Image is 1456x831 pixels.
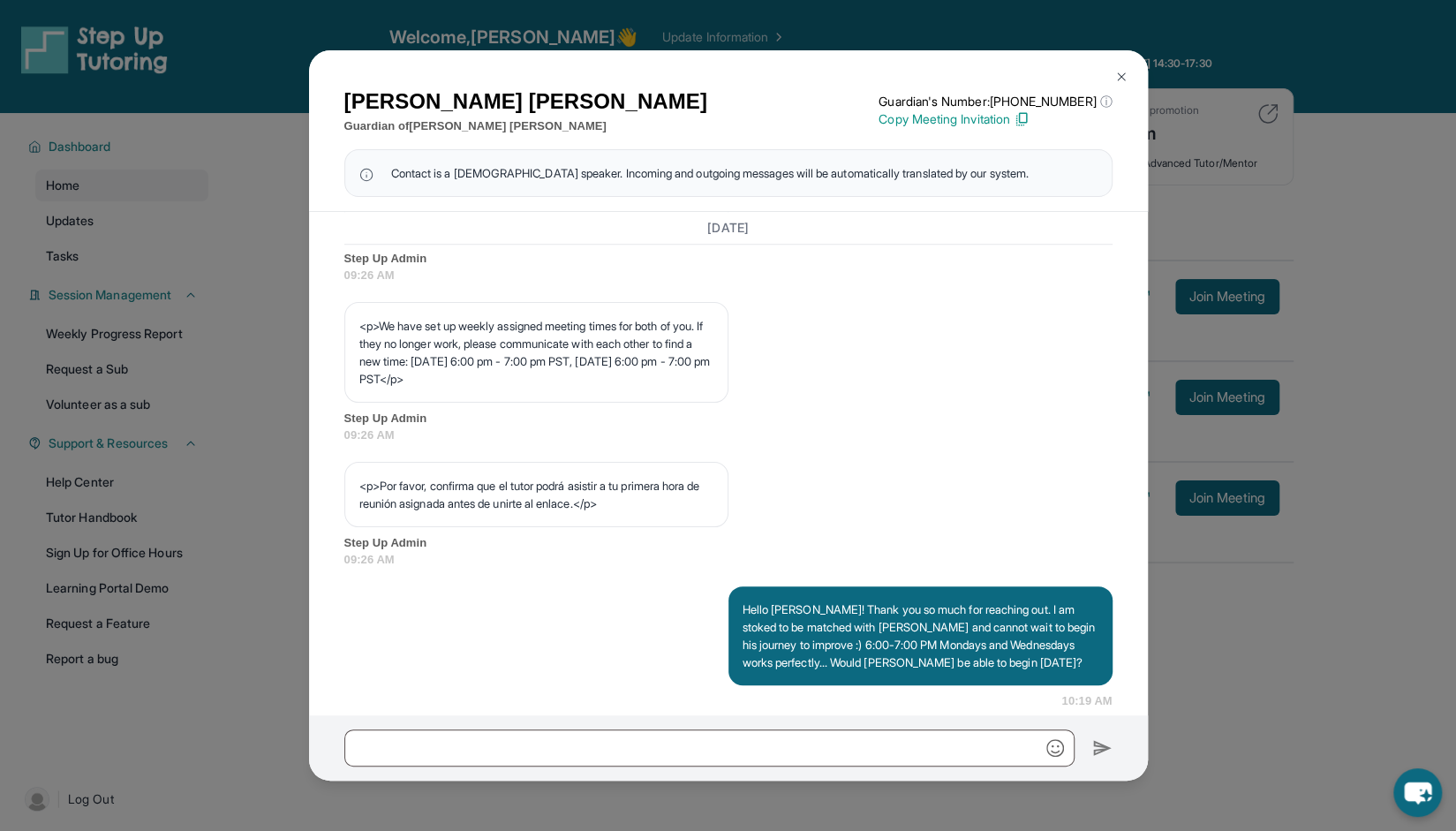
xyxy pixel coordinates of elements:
p: Guardian's Number: [PHONE_NUMBER] [879,93,1112,110]
h1: [PERSON_NAME] [PERSON_NAME] [344,86,707,117]
p: Copy Meeting Invitation [879,110,1112,128]
span: Contact is a [DEMOGRAPHIC_DATA] speaker. Incoming and outgoing messages will be automatically tra... [391,164,1029,182]
img: info Icon [359,164,373,182]
p: Guardian of [PERSON_NAME] [PERSON_NAME] [344,117,707,135]
img: Close Icon [1114,70,1128,84]
p: <p>Por favor, confirma que el tutor podrá asistir a tu primera hora de reunión asignada antes de ... [359,477,713,512]
button: chat-button [1393,768,1442,817]
h3: [DATE] [344,219,1113,237]
img: Send icon [1092,737,1113,759]
span: 09:26 AM [344,427,1113,444]
span: Step Up Admin [344,410,1113,427]
span: 10:19 AM [1061,692,1112,710]
span: 09:26 AM [344,551,1113,569]
span: ⓘ [1099,93,1112,110]
img: Copy Icon [1014,111,1030,127]
span: Step Up Admin [344,250,1113,268]
span: 09:26 AM [344,267,1113,284]
span: Step Up Admin [344,534,1113,552]
img: Emoji [1046,739,1064,757]
p: <p>We have set up weekly assigned meeting times for both of you. If they no longer work, please c... [359,317,713,388]
p: Hello [PERSON_NAME]! Thank you so much for reaching out. I am stoked to be matched with [PERSON_N... [743,601,1098,671]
